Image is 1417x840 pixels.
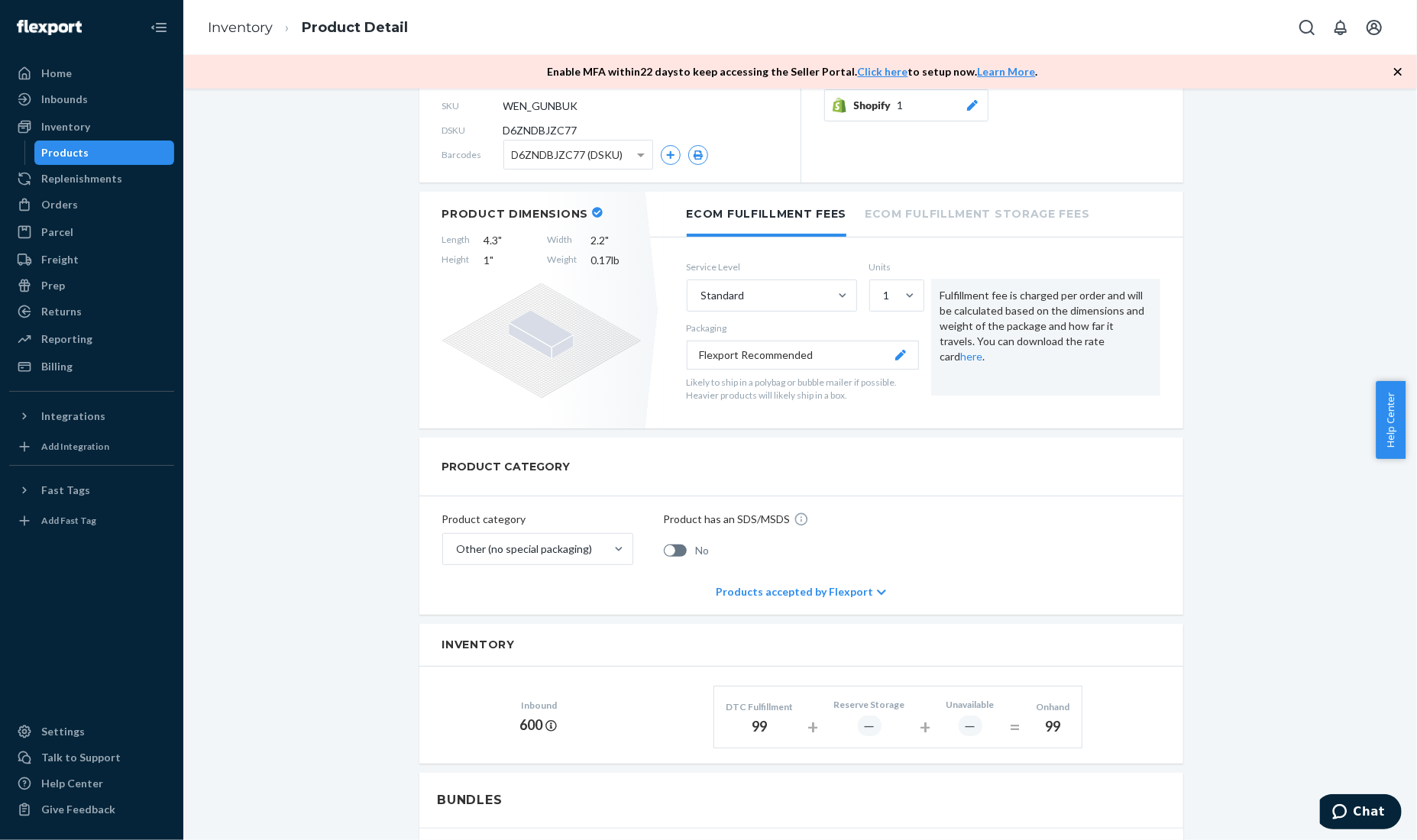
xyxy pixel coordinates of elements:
div: Add Fast Tag [41,514,96,527]
a: Help Center [9,771,174,796]
input: Other (no special packaging) [455,541,457,557]
span: 0.17 lb [591,253,641,268]
a: Add Integration [9,435,174,459]
h2: Inventory [442,639,1160,651]
div: Replenishments [41,171,122,186]
p: Likely to ship in a polybag or bubble mailer if possible. Heavier products will likely ship in a ... [687,376,919,402]
ol: breadcrumbs [196,5,420,50]
input: 1 [882,288,884,303]
div: Orders [41,197,78,212]
a: Returns [9,299,174,324]
span: SKU [442,99,503,112]
h2: Bundles [438,791,503,809]
div: ― [959,716,982,736]
button: Flexport Recommended [687,341,919,370]
div: Settings [41,724,85,739]
div: Prep [41,278,65,293]
a: Orders [9,192,174,217]
button: Integrations [9,404,174,428]
div: Other (no special packaging) [457,541,593,557]
div: Give Feedback [41,802,115,817]
h2: Product Dimensions [442,207,589,221]
div: + [920,713,931,741]
p: Packaging [687,321,919,334]
div: Reporting [41,331,92,347]
button: Open account menu [1359,12,1390,43]
a: Inbounds [9,87,174,111]
a: Product Detail [302,19,408,36]
a: Settings [9,719,174,744]
div: Standard [701,288,745,303]
a: Billing [9,354,174,379]
p: Product category [442,512,633,527]
div: Inventory [41,119,90,134]
a: Parcel [9,220,174,244]
a: Products [34,141,175,165]
div: Inbounds [41,92,88,107]
span: " [490,254,494,267]
span: Width [548,233,577,248]
div: Products accepted by Flexport [716,569,886,615]
h2: PRODUCT CATEGORY [442,453,571,480]
div: 99 [726,717,793,737]
a: here [961,350,983,363]
p: Product has an SDS/MSDS [664,512,791,527]
span: Height [442,253,471,268]
div: Home [41,66,72,81]
div: Products [42,145,89,160]
span: No [696,543,710,558]
span: Length [442,233,471,248]
div: Reserve Storage [834,698,905,711]
button: Shopify1 [824,89,988,121]
a: Freight [9,247,174,272]
span: Weight [548,253,577,268]
button: Open Search Box [1292,12,1322,43]
div: 99 [1037,717,1070,737]
div: Fulfillment fee is charged per order and will be calculated based on the dimensions and weight of... [931,279,1160,396]
iframe: Opens a widget where you can chat to one of our agents [1320,794,1402,832]
div: Inbound [519,699,558,712]
div: + [808,713,819,741]
a: Add Fast Tag [9,509,174,533]
span: " [606,234,610,247]
div: Parcel [41,225,73,240]
a: Home [9,61,174,86]
a: Prep [9,273,174,298]
button: Open notifications [1325,12,1356,43]
span: 1 [898,98,904,113]
button: Talk to Support [9,745,174,770]
span: 1 [484,253,534,268]
div: Unavailable [946,698,995,711]
li: Ecom Fulfillment Fees [687,192,847,237]
span: Barcodes [442,148,503,161]
div: ― [858,716,882,736]
img: Flexport logo [17,20,82,35]
span: D6ZNDBJZC77 [503,123,577,138]
div: Onhand [1037,700,1070,713]
div: Integrations [41,409,105,424]
input: Standard [700,288,701,303]
a: Inventory [9,115,174,139]
div: Returns [41,304,82,319]
div: Add Integration [41,440,109,453]
span: D6ZNDBJZC77 (DSKU) [512,142,623,168]
span: " [499,234,503,247]
a: Inventory [208,19,273,36]
button: Close Navigation [144,12,174,43]
div: Talk to Support [41,750,121,765]
span: Shopify [854,98,898,113]
span: 4.3 [484,233,534,248]
div: DTC Fulfillment [726,700,793,713]
li: Ecom Fulfillment Storage Fees [865,192,1089,234]
span: 2.2 [591,233,641,248]
label: Units [869,260,919,273]
button: Help Center [1376,381,1406,459]
div: 600 [519,716,558,735]
button: Give Feedback [9,797,174,822]
label: Service Level [687,260,857,273]
a: Learn More [978,65,1036,78]
div: 1 [884,288,890,303]
div: Help Center [41,776,103,791]
div: = [1010,713,1021,741]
